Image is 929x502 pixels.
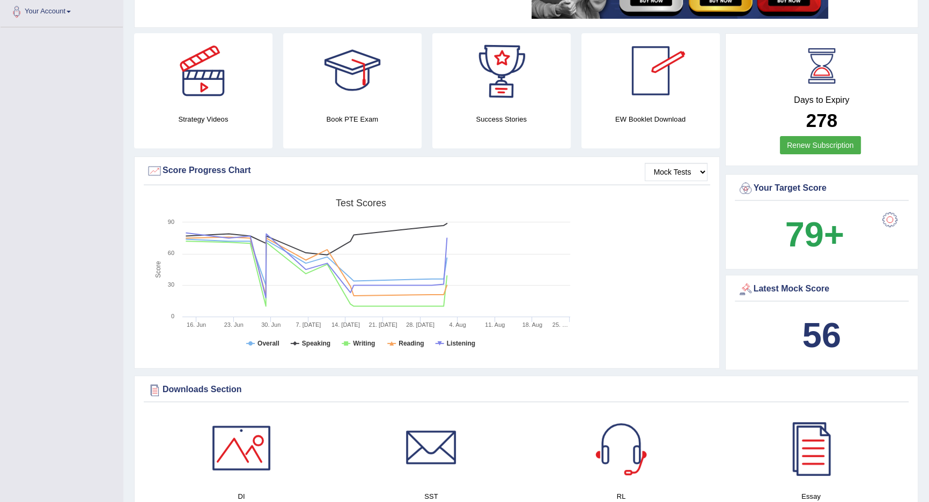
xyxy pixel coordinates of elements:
[581,114,720,125] h4: EW Booklet Download
[449,321,466,328] tspan: 4. Aug
[738,181,906,197] div: Your Target Score
[187,321,206,328] tspan: 16. Jun
[296,321,321,328] tspan: 7. [DATE]
[368,321,397,328] tspan: 21. [DATE]
[302,340,330,347] tspan: Speaking
[134,114,272,125] h4: Strategy Videos
[806,110,837,131] b: 278
[168,219,174,225] text: 90
[406,321,434,328] tspan: 28. [DATE]
[532,491,711,502] h4: RL
[257,340,279,347] tspan: Overall
[171,313,174,319] text: 0
[154,261,162,278] tspan: Score
[168,250,174,256] text: 60
[146,382,906,398] div: Downloads Section
[399,340,424,347] tspan: Reading
[152,491,331,502] h4: DI
[146,163,707,179] div: Score Progress Chart
[336,198,386,208] tspan: Test scores
[168,281,174,288] text: 30
[780,136,861,154] a: Renew Subscription
[785,215,844,254] b: 79+
[224,321,244,328] tspan: 23. Jun
[522,321,542,328] tspan: 18. Aug
[721,491,901,502] h4: Essay
[552,321,568,328] tspan: 25. …
[802,316,841,355] b: 56
[432,114,571,125] h4: Success Stories
[353,340,375,347] tspan: Writing
[331,321,360,328] tspan: 14. [DATE]
[447,340,475,347] tspan: Listening
[342,491,521,502] h4: SST
[485,321,505,328] tspan: 11. Aug
[738,281,906,297] div: Latest Mock Score
[283,114,422,125] h4: Book PTE Exam
[738,95,906,105] h4: Days to Expiry
[261,321,281,328] tspan: 30. Jun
